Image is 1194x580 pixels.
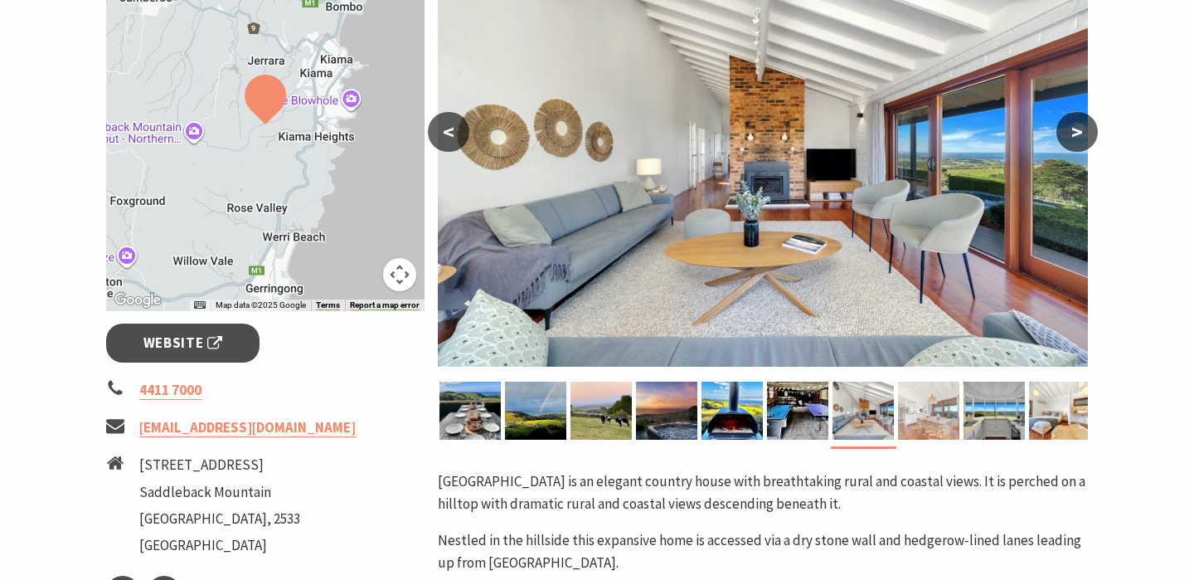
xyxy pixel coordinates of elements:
img: main bed [1029,382,1090,440]
img: rainbow view [505,382,566,440]
li: [GEOGRAPHIC_DATA] [139,534,300,557]
img: games room [767,382,828,440]
img: lunch with a view [439,382,501,440]
button: > [1056,112,1098,152]
li: [GEOGRAPHIC_DATA], 2533 [139,508,300,530]
a: 4411 7000 [139,381,201,400]
button: < [428,112,469,152]
img: pizza oven [701,382,763,440]
img: lounge [832,382,894,440]
img: Dining room and kitchen [898,382,959,440]
span: Map data ©2025 Google [216,300,306,309]
a: Terms (opens in new tab) [316,300,340,310]
img: kitchen [963,382,1025,440]
span: Website [143,332,223,354]
p: [GEOGRAPHIC_DATA] is an elegant country house with breathtaking rural and coastal views. It is pe... [438,470,1088,515]
a: [EMAIL_ADDRESS][DOMAIN_NAME] [139,418,356,437]
button: Map camera controls [383,258,416,291]
a: Report a map error [350,300,420,310]
img: Google [110,290,165,311]
a: Website [106,324,260,363]
li: [STREET_ADDRESS] [139,454,300,476]
button: Keyboard shortcuts [194,300,206,311]
p: Nestled in the hillside this expansive home is accessed via a dry stone wall and hedgerow-lined l... [438,529,1088,574]
a: Open this area in Google Maps (opens a new window) [110,290,165,311]
img: cows [570,382,632,440]
li: Saddleback Mountain [139,481,300,504]
img: The view from the deck at sunrise [636,382,697,440]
